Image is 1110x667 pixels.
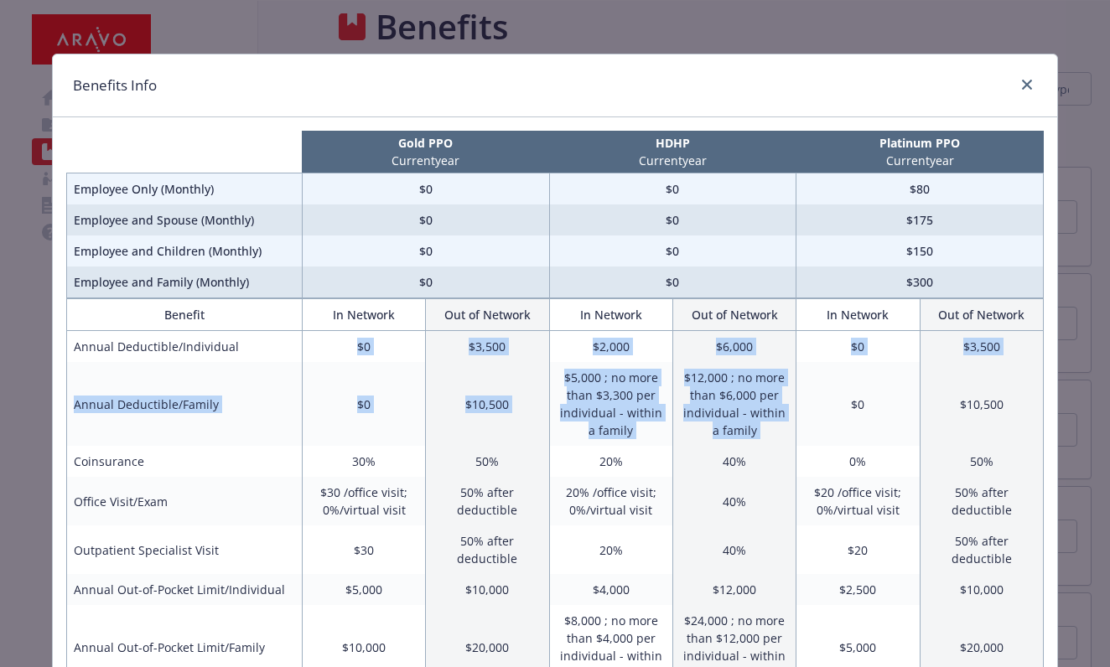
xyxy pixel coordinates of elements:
[302,477,425,525] td: $30 /office visit; 0%/virtual visit
[302,362,425,446] td: $0
[67,331,303,363] td: Annual Deductible/Individual
[67,235,303,266] td: Employee and Children (Monthly)
[552,134,793,152] p: HDHP
[302,446,425,477] td: 30%
[426,477,549,525] td: 50% after deductible
[672,477,796,525] td: 40%
[552,152,793,169] p: Current year
[672,446,796,477] td: 40%
[796,266,1044,298] td: $300
[67,131,303,173] th: intentionally left blank
[67,362,303,446] td: Annual Deductible/Family
[302,173,549,205] td: $0
[549,477,672,525] td: 20% /office visit; 0%/virtual visit
[67,525,303,574] td: Outpatient Specialist Visit
[549,299,672,331] th: In Network
[796,299,920,331] th: In Network
[302,574,425,605] td: $5,000
[800,134,1040,152] p: Platinum PPO
[426,574,549,605] td: $10,000
[796,362,920,446] td: $0
[302,331,425,363] td: $0
[67,204,303,235] td: Employee and Spouse (Monthly)
[672,525,796,574] td: 40%
[549,204,796,235] td: $0
[672,574,796,605] td: $12,000
[920,446,1043,477] td: 50%
[796,477,920,525] td: $20 /office visit; 0%/virtual visit
[796,446,920,477] td: 0%
[426,446,549,477] td: 50%
[796,173,1044,205] td: $80
[920,331,1043,363] td: $3,500
[302,299,425,331] th: In Network
[549,574,672,605] td: $4,000
[426,331,549,363] td: $3,500
[67,477,303,525] td: Office Visit/Exam
[73,75,157,96] h1: Benefits Info
[67,446,303,477] td: Coinsurance
[549,266,796,298] td: $0
[672,362,796,446] td: $12,000 ; no more than $6,000 per individual - within a family
[796,235,1044,266] td: $150
[67,574,303,605] td: Annual Out-of-Pocket Limit/Individual
[549,331,672,363] td: $2,000
[796,204,1044,235] td: $175
[796,574,920,605] td: $2,500
[302,235,549,266] td: $0
[67,173,303,205] td: Employee Only (Monthly)
[67,299,303,331] th: Benefit
[305,134,546,152] p: Gold PPO
[672,299,796,331] th: Out of Network
[920,477,1043,525] td: 50% after deductible
[426,362,549,446] td: $10,500
[672,331,796,363] td: $6,000
[920,362,1043,446] td: $10,500
[920,299,1043,331] th: Out of Network
[549,446,672,477] td: 20%
[302,204,549,235] td: $0
[920,525,1043,574] td: 50% after deductible
[305,152,546,169] p: Current year
[800,152,1040,169] p: Current year
[1017,75,1037,95] a: close
[796,331,920,363] td: $0
[67,266,303,298] td: Employee and Family (Monthly)
[549,362,672,446] td: $5,000 ; no more than $3,300 per individual - within a family
[426,299,549,331] th: Out of Network
[796,525,920,574] td: $20
[549,235,796,266] td: $0
[549,173,796,205] td: $0
[920,574,1043,605] td: $10,000
[302,525,425,574] td: $30
[302,266,549,298] td: $0
[549,525,672,574] td: 20%
[426,525,549,574] td: 50% after deductible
